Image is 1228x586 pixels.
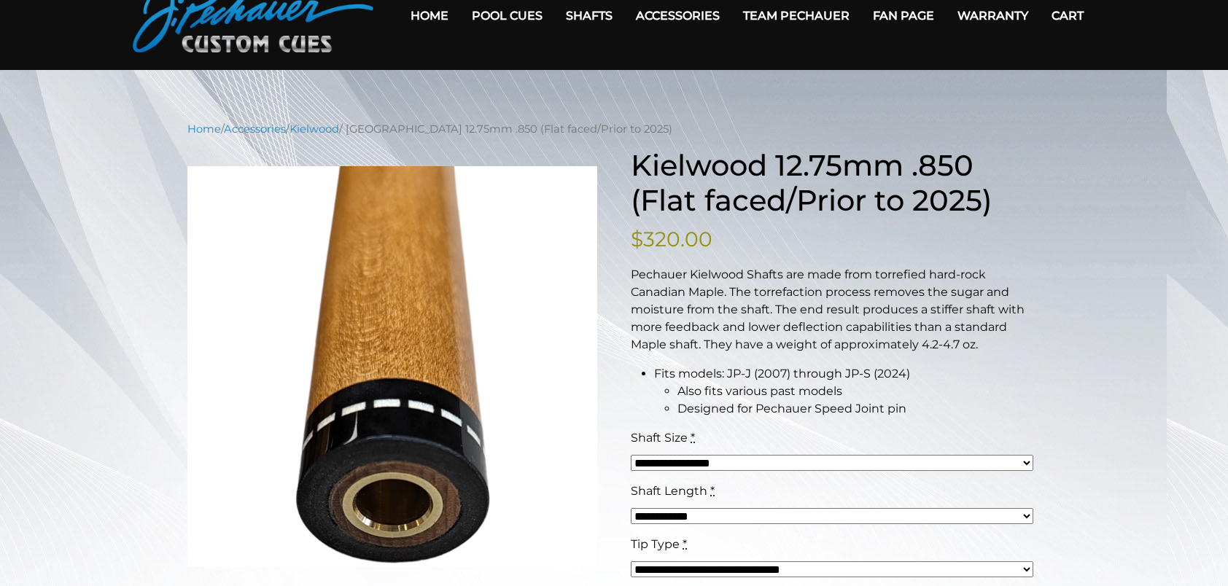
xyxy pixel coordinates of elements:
[631,431,688,445] span: Shaft Size
[683,537,687,551] abbr: required
[631,227,712,251] bdi: 320.00
[677,383,1041,400] li: Also fits various past models
[224,122,286,136] a: Accessories
[187,122,221,136] a: Home
[677,400,1041,418] li: Designed for Pechauer Speed Joint pin
[631,266,1041,353] p: Pechauer Kielwood Shafts are made from torrefied hard-rock Canadian Maple. The torrefaction proce...
[710,484,715,498] abbr: required
[289,122,339,136] a: Kielwood
[187,166,597,567] img: 2.png
[631,148,1041,218] h1: Kielwood 12.75mm .850 (Flat faced/Prior to 2025)
[631,537,680,551] span: Tip Type
[654,365,1041,418] li: Fits models: JP-J (2007) through JP-S (2024)
[691,431,695,445] abbr: required
[631,227,643,251] span: $
[187,121,1041,137] nav: Breadcrumb
[631,484,707,498] span: Shaft Length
